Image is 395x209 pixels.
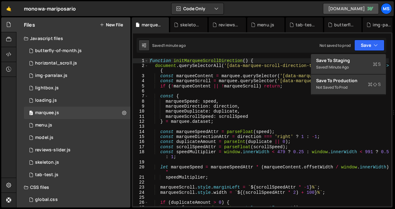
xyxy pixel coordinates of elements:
div: 17 [133,145,148,149]
div: 16967/46877.js [24,119,130,131]
div: 26 [133,200,148,205]
div: 1 [133,58,148,63]
div: 14 [133,129,148,134]
div: marquee.js [24,107,130,119]
div: 22 [133,180,148,185]
div: global.css [35,197,58,202]
div: 16967/47307.js [24,82,130,94]
a: ms [381,3,392,14]
span: S [368,81,381,87]
div: 16967/47342.js [24,69,130,82]
div: Not saved to prod [320,43,351,48]
div: skeleton.js [35,160,59,165]
div: Not saved to prod [316,84,381,91]
div: 18 [133,149,148,160]
div: butterfly-of-month.js [334,22,354,28]
div: 15 [133,134,148,139]
div: tab-test.js [296,22,316,28]
div: reviews-slider.js [219,22,238,28]
div: 3 [133,73,148,78]
div: 16 [133,139,148,144]
div: 16967/46878.js [24,156,130,169]
div: img-parralax.js [35,73,67,78]
button: Save to StagingS Saved1 minute ago [311,54,386,74]
div: 21 [133,175,148,180]
div: Saved [316,64,381,71]
div: 6 [133,89,148,94]
div: 4 [133,78,148,83]
div: 20 [133,165,148,175]
div: 16967/46875.js [24,45,130,57]
div: menu.js [35,122,52,128]
button: Code Only [171,3,224,14]
div: 1 minute ago [327,64,349,70]
a: 🤙 [1,1,16,16]
div: 11 [133,114,148,119]
div: CSS files [16,181,130,193]
button: Save to ProductionS Not saved to prod [311,74,386,95]
div: Save to Staging [316,57,381,64]
div: menu.js [257,22,274,28]
div: loading.js [35,98,57,103]
div: 10 [133,109,148,114]
div: Javascript files [16,32,130,45]
div: marquee.js [142,22,161,28]
button: New File [100,22,123,27]
div: img-parralax.js [373,22,393,28]
div: 1 minute ago [163,43,186,48]
div: 19 [133,160,148,165]
h2: Files [24,21,35,28]
div: 25 [133,195,148,200]
div: tab-test.js [35,172,58,178]
div: Save to Production [316,78,381,84]
div: horizontal_scroll.js [35,60,77,66]
div: model.js [35,135,53,140]
div: Saved [152,43,186,48]
div: 8 [133,99,148,104]
div: 5 [133,84,148,89]
a: [DOMAIN_NAME] [323,3,379,14]
div: 16967/46536.js [24,144,130,156]
div: 16967/47456.js [24,169,130,181]
div: monowa-mariposario [24,5,76,12]
div: marquee.js [35,110,59,116]
div: 16967/46535.js [24,57,130,69]
div: 2 [133,63,148,73]
div: reviews-slider.js [35,147,70,153]
span: 2 [29,111,33,116]
span: S [373,61,381,67]
div: skeleton.js [180,22,200,28]
div: 16967/46887.css [24,193,130,206]
div: 16967/46876.js [24,94,130,107]
div: 7 [133,94,148,99]
div: 9 [133,104,148,109]
div: lightbox.js [35,85,59,91]
div: 13 [133,124,148,129]
div: 16967/46905.js [24,131,130,144]
div: 24 [133,190,148,195]
button: Save [354,40,384,51]
div: butterfly-of-month.js [35,48,82,54]
div: 12 [133,119,148,124]
div: 23 [133,185,148,190]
